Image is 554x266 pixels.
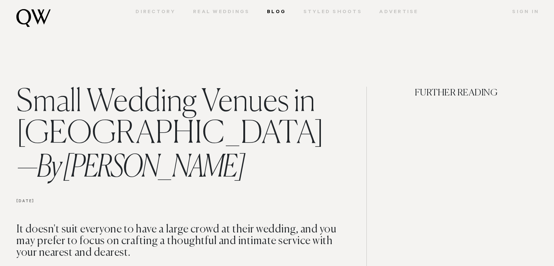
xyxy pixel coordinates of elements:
[16,9,51,27] img: monogram.svg
[16,187,343,224] h6: [DATE]
[127,9,185,16] a: Directory
[295,9,371,16] a: Styled Shoots
[16,87,343,187] h1: Small Wedding Venues in [GEOGRAPHIC_DATA]
[16,153,36,184] span: —
[16,153,244,184] span: By [PERSON_NAME]
[184,9,258,16] a: Real Weddings
[258,9,295,16] a: Blog
[371,9,427,16] a: Advertise
[375,87,538,125] h4: FURTHER READING
[503,9,539,16] a: Sign In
